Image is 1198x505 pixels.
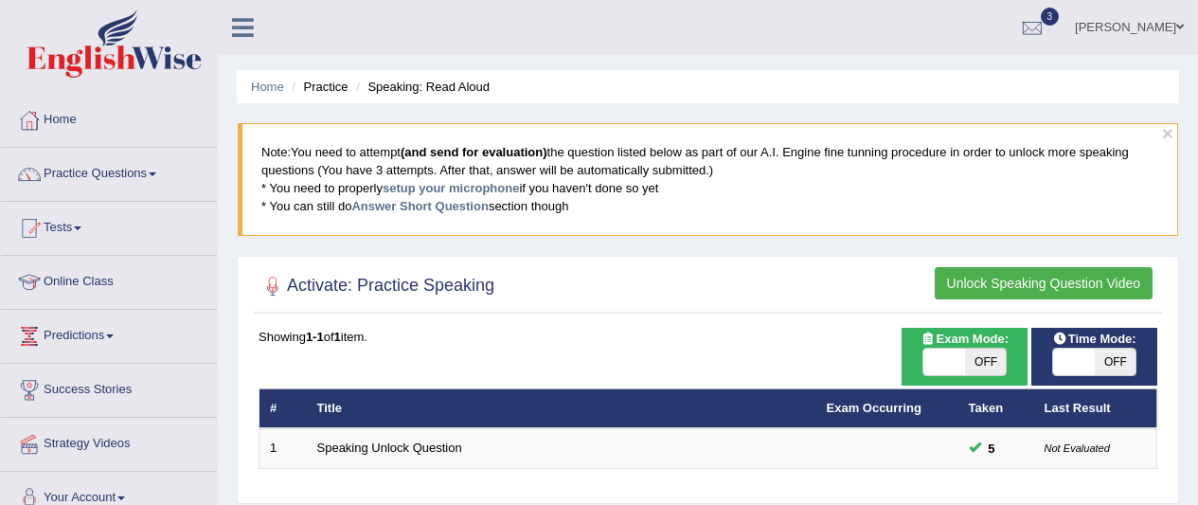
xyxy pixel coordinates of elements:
blockquote: You need to attempt the question listed below as part of our A.I. Engine fine tunning procedure i... [238,123,1178,235]
a: Online Class [1,256,217,303]
button: × [1162,123,1173,143]
span: Note: [261,145,291,159]
a: Home [251,80,284,94]
a: Practice Questions [1,148,217,195]
a: Success Stories [1,364,217,411]
span: 3 [1041,8,1060,26]
a: Speaking Unlock Question [317,441,462,455]
th: Taken [958,388,1034,428]
a: Strategy Videos [1,418,217,465]
a: Home [1,94,217,141]
a: Tests [1,202,217,249]
th: Title [307,388,816,428]
span: OFF [1095,349,1136,375]
a: setup your microphone [383,181,519,195]
a: Exam Occurring [827,401,921,415]
li: Practice [287,78,348,96]
b: 1-1 [306,330,324,344]
span: Exam Mode: [914,329,1016,349]
span: OFF [965,349,1007,375]
a: Answer Short Question [351,199,488,213]
a: Predictions [1,310,217,357]
li: Speaking: Read Aloud [351,78,490,96]
span: You can still take this question [981,439,1003,459]
span: Time Mode: [1046,329,1144,349]
button: Unlock Speaking Question Video [935,267,1153,299]
th: # [259,388,307,428]
div: Show exams occurring in exams [902,328,1028,386]
b: (and send for evaluation) [401,145,547,159]
th: Last Result [1034,388,1157,428]
td: 1 [259,428,307,468]
div: Showing of item. [259,328,1157,346]
small: Not Evaluated [1045,442,1110,454]
b: 1 [334,330,341,344]
h2: Activate: Practice Speaking [259,272,494,300]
